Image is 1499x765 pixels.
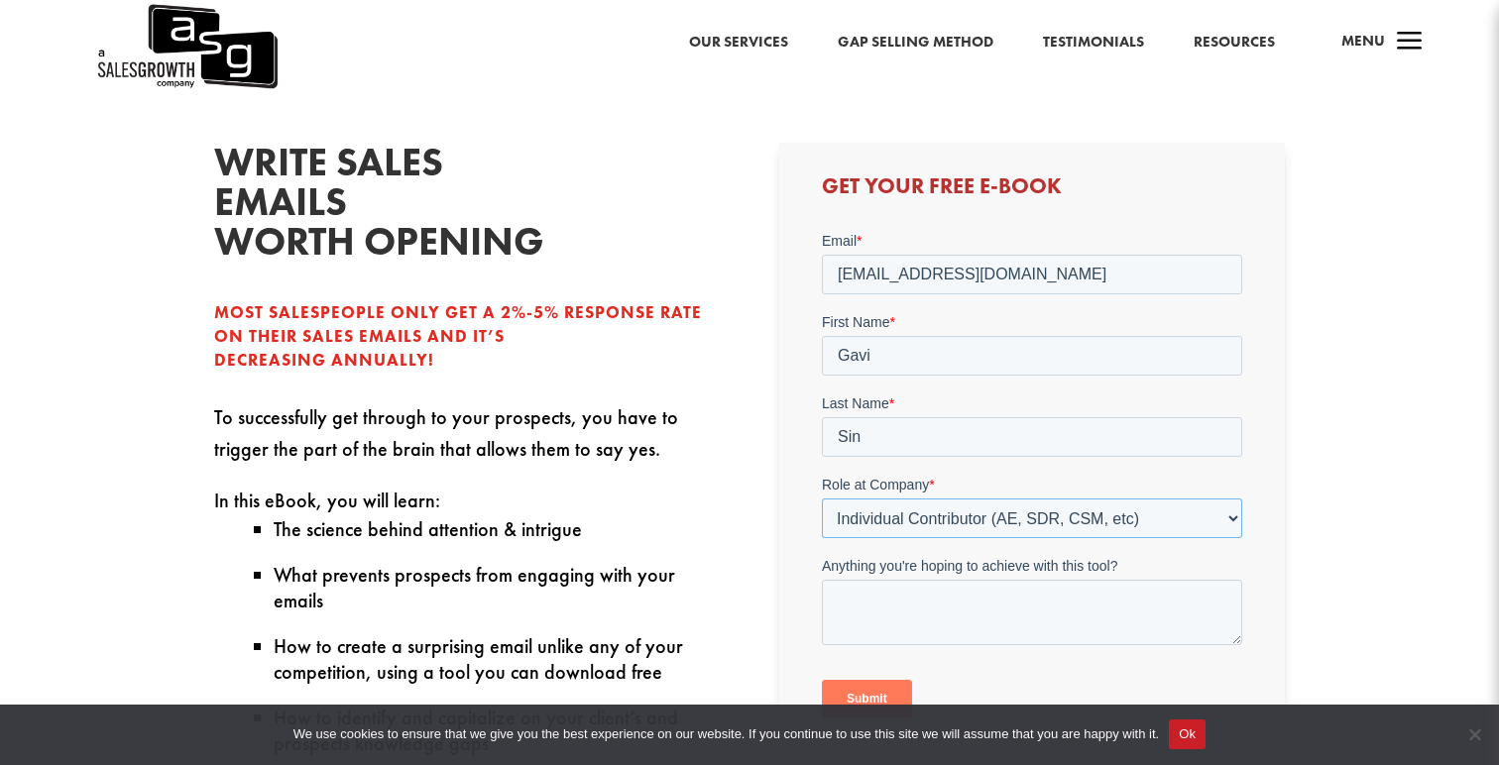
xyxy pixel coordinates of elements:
a: Our Services [689,30,788,55]
li: The science behind attention & intrigue [274,516,720,542]
h2: write sales emails worth opening [214,143,512,272]
span: We use cookies to ensure that we give you the best experience on our website. If you continue to ... [293,724,1159,744]
li: What prevents prospects from engaging with your emails [274,562,720,613]
h3: Get Your Free E-book [822,175,1242,207]
a: Gap Selling Method [838,30,993,55]
iframe: Form 0 [822,231,1242,734]
li: How to create a surprising email unlike any of your competition, using a tool you can download free [274,633,720,685]
a: Testimonials [1043,30,1144,55]
a: Resources [1194,30,1275,55]
p: In this eBook, you will learn: [214,485,720,516]
p: To successfully get through to your prospects, you have to trigger the part of the brain that all... [214,401,720,485]
button: Ok [1169,719,1206,749]
span: No [1464,724,1484,744]
span: Menu [1341,31,1385,51]
span: a [1390,23,1430,62]
p: Most salespeople only get a 2%-5% response rate on their sales emails and it’s decreasing annually! [214,301,720,372]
